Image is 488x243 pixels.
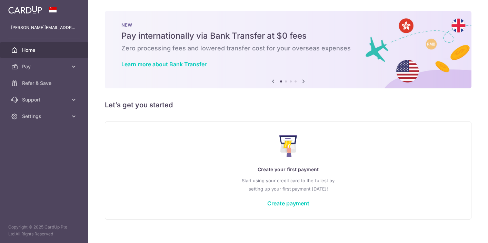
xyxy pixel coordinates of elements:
[121,30,455,41] h5: Pay internationally via Bank Transfer at $0 fees
[267,200,309,207] a: Create payment
[22,80,68,87] span: Refer & Save
[22,63,68,70] span: Pay
[121,44,455,52] h6: Zero processing fees and lowered transfer cost for your overseas expenses
[22,113,68,120] span: Settings
[121,61,207,68] a: Learn more about Bank Transfer
[22,47,68,54] span: Home
[279,135,297,157] img: Make Payment
[121,22,455,28] p: NEW
[11,24,77,31] p: [PERSON_NAME][EMAIL_ADDRESS][DOMAIN_NAME]
[119,176,457,193] p: Start using your credit card to the fullest by setting up your first payment [DATE]!
[105,99,471,110] h5: Let’s get you started
[22,96,68,103] span: Support
[105,11,471,88] img: Bank transfer banner
[8,6,42,14] img: CardUp
[119,165,457,174] p: Create your first payment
